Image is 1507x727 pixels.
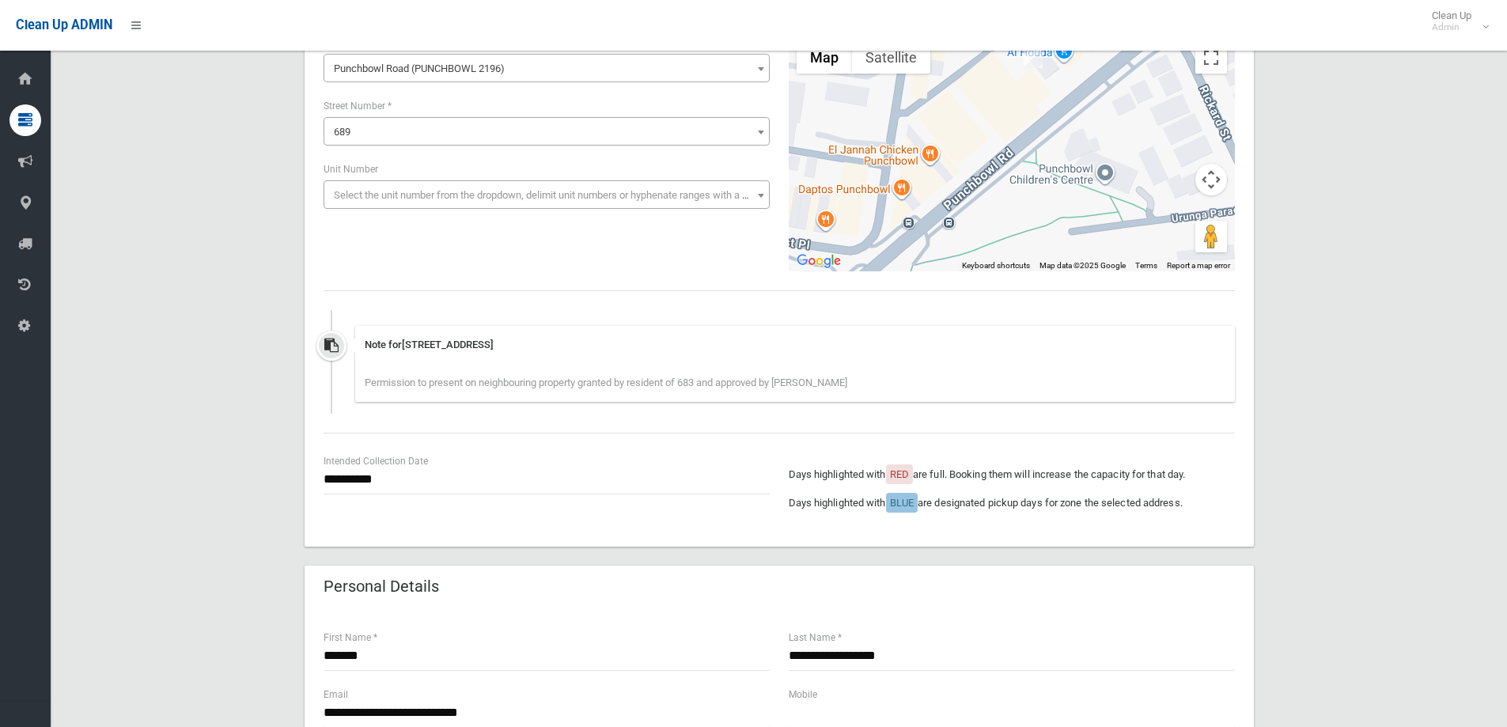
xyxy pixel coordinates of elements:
span: Map data ©2025 Google [1039,261,1126,270]
a: Open this area in Google Maps (opens a new window) [793,251,845,271]
button: Toggle fullscreen view [1195,42,1227,74]
span: [STREET_ADDRESS] [402,339,494,350]
div: 689 Punchbowl Road, PUNCHBOWL NSW 2196 [1024,41,1043,68]
a: Terms (opens in new tab) [1135,261,1157,270]
span: 689 [334,126,350,138]
button: Map camera controls [1195,164,1227,195]
button: Drag Pegman onto the map to open Street View [1195,221,1227,252]
p: Days highlighted with are designated pickup days for zone the selected address. [789,494,1235,513]
span: Punchbowl Road (PUNCHBOWL 2196) [328,58,766,80]
small: Admin [1432,21,1471,33]
span: 689 [324,117,770,146]
header: Personal Details [305,571,458,602]
span: BLUE [890,497,914,509]
span: RED [890,468,909,480]
div: Note for [365,335,1225,354]
button: Keyboard shortcuts [962,260,1030,271]
p: Days highlighted with are full. Booking them will increase the capacity for that day. [789,465,1235,484]
span: 689 [328,121,766,143]
span: Permission to present on neighbouring property granted by resident of 683 and approved by [PERSON... [365,377,847,388]
span: Punchbowl Road (PUNCHBOWL 2196) [324,54,770,82]
span: Clean Up [1424,9,1487,33]
span: Select the unit number from the dropdown, delimit unit numbers or hyphenate ranges with a comma [334,189,776,201]
span: Clean Up ADMIN [16,17,112,32]
img: Google [793,251,845,271]
button: Show satellite imagery [852,42,930,74]
button: Show street map [797,42,852,74]
a: Report a map error [1167,261,1230,270]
